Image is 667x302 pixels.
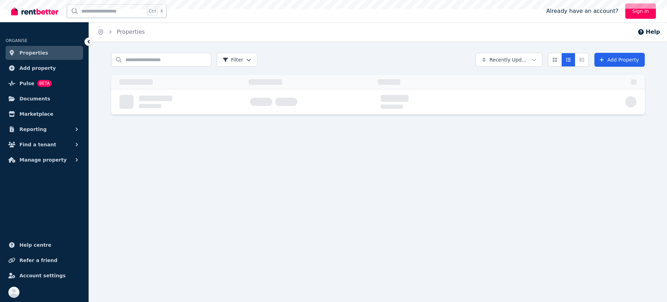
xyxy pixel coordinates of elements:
button: Manage property [6,153,83,167]
img: RentBetter [11,6,58,16]
a: Documents [6,92,83,106]
button: Recently Updated [476,53,542,67]
a: PulseBETA [6,76,83,90]
a: Properties [117,28,145,35]
button: Card view [548,53,562,67]
span: Recently Updated [489,56,529,63]
button: Find a tenant [6,138,83,152]
span: k [160,8,163,14]
a: Refer a friend [6,253,83,267]
button: Help [637,28,660,36]
a: Add Property [594,53,645,67]
span: Already have an account? [546,7,618,15]
span: Account settings [19,271,66,280]
span: Documents [19,95,50,103]
span: Marketplace [19,110,53,118]
span: Filter [223,56,243,63]
a: Add property [6,61,83,75]
span: Ctrl [147,7,158,16]
a: Help centre [6,238,83,252]
span: Pulse [19,79,34,88]
span: Add property [19,64,56,72]
span: Manage property [19,156,67,164]
span: Find a tenant [19,140,56,149]
button: Compact list view [561,53,575,67]
a: Marketplace [6,107,83,121]
span: Properties [19,49,48,57]
button: Reporting [6,122,83,136]
div: View options [548,53,589,67]
a: Sign In [625,3,656,19]
button: Expanded list view [575,53,589,67]
nav: Breadcrumb [89,22,153,42]
span: Help centre [19,241,51,249]
button: Filter [217,53,257,67]
a: Properties [6,46,83,60]
span: Refer a friend [19,256,57,264]
span: BETA [37,80,52,87]
a: Account settings [6,269,83,283]
span: ORGANISE [6,38,27,43]
span: Reporting [19,125,47,133]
